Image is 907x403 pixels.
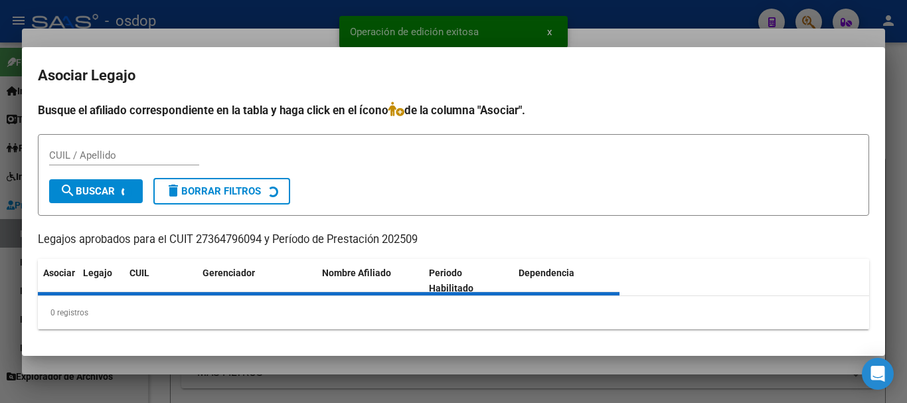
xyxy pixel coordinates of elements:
span: CUIL [129,268,149,278]
span: Nombre Afiliado [322,268,391,278]
mat-icon: delete [165,183,181,199]
span: Periodo Habilitado [429,268,473,293]
button: Buscar [49,179,143,203]
mat-icon: search [60,183,76,199]
datatable-header-cell: Asociar [38,259,78,303]
button: Borrar Filtros [153,178,290,204]
span: Gerenciador [203,268,255,278]
datatable-header-cell: Gerenciador [197,259,317,303]
datatable-header-cell: Nombre Afiliado [317,259,424,303]
div: 0 registros [38,296,869,329]
span: Asociar [43,268,75,278]
span: Buscar [60,185,115,197]
span: Dependencia [519,268,574,278]
h2: Asociar Legajo [38,63,869,88]
datatable-header-cell: Legajo [78,259,124,303]
div: Open Intercom Messenger [862,358,894,390]
p: Legajos aprobados para el CUIT 27364796094 y Período de Prestación 202509 [38,232,869,248]
datatable-header-cell: Dependencia [513,259,620,303]
datatable-header-cell: Periodo Habilitado [424,259,513,303]
datatable-header-cell: CUIL [124,259,197,303]
h4: Busque el afiliado correspondiente en la tabla y haga click en el ícono de la columna "Asociar". [38,102,869,119]
span: Borrar Filtros [165,185,261,197]
span: Legajo [83,268,112,278]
